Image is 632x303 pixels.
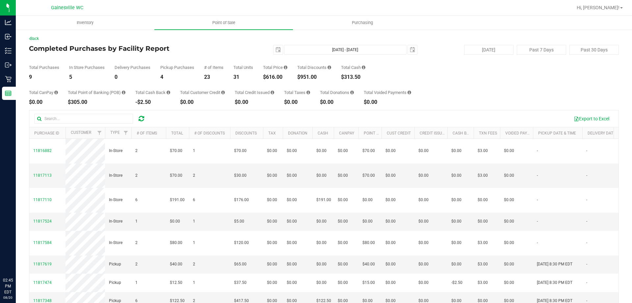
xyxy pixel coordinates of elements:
[537,218,538,225] span: -
[297,65,331,70] div: Total Discounts
[193,148,195,154] span: 1
[203,20,244,26] span: Point of Sale
[538,131,576,136] a: Pickup Date & Time
[234,261,247,267] span: $65.00
[135,100,170,105] div: -$2.50
[418,197,429,203] span: $0.00
[109,172,122,179] span: In-Store
[569,45,619,55] button: Past 30 Days
[5,90,12,97] inline-svg: Reports
[350,90,354,95] i: Sum of all round-up-to-next-dollar total price adjustments for all purchases in the date range.
[154,16,293,30] a: Point of Sale
[537,148,538,154] span: -
[478,218,488,225] span: $0.00
[338,240,348,246] span: $0.00
[586,261,587,267] span: -
[320,100,354,105] div: $0.00
[338,218,348,225] span: $0.00
[170,148,182,154] span: $70.00
[135,197,138,203] span: 6
[115,65,150,70] div: Delivery Purchases
[338,280,348,286] span: $0.00
[267,261,277,267] span: $0.00
[385,172,396,179] span: $0.00
[586,172,587,179] span: -
[287,148,297,154] span: $0.00
[68,90,125,95] div: Total Point of Banking (POB)
[204,65,224,70] div: # of Items
[478,197,488,203] span: $0.00
[171,131,183,136] a: Total
[109,240,122,246] span: In-Store
[268,131,276,136] a: Tax
[234,197,249,203] span: $176.00
[588,131,616,136] a: Delivery Date
[418,261,429,267] span: $0.00
[234,148,247,154] span: $70.00
[451,148,461,154] span: $0.00
[193,172,195,179] span: 2
[135,240,138,246] span: 2
[287,218,297,225] span: $0.00
[287,280,297,286] span: $0.00
[193,197,195,203] span: 6
[284,100,310,105] div: $0.00
[3,277,13,295] p: 02:45 PM EDT
[288,131,307,136] a: Donation
[537,261,572,267] span: [DATE] 8:30 PM EDT
[420,131,447,136] a: Credit Issued
[135,148,138,154] span: 2
[29,45,225,52] h4: Completed Purchases by Facility Report
[235,90,274,95] div: Total Credit Issued
[160,75,194,80] div: 4
[451,172,461,179] span: $0.00
[109,148,122,154] span: In-Store
[320,90,354,95] div: Total Donations
[221,90,225,95] i: Sum of the successful, non-voided payments using account credit for all purchases in the date range.
[339,131,354,136] a: CanPay
[170,197,185,203] span: $191.00
[316,218,327,225] span: $0.00
[517,45,566,55] button: Past 7 Days
[504,148,514,154] span: $0.00
[362,197,373,203] span: $0.00
[193,280,195,286] span: 1
[364,100,411,105] div: $0.00
[362,172,375,179] span: $70.00
[180,100,225,105] div: $0.00
[387,131,411,136] a: Cust Credit
[135,218,138,225] span: 1
[135,172,138,179] span: 2
[170,261,182,267] span: $40.00
[537,240,538,246] span: -
[385,240,396,246] span: $0.00
[316,280,327,286] span: $0.00
[29,65,59,70] div: Total Purchases
[137,131,157,136] a: # of Items
[364,90,411,95] div: Total Voided Payments
[362,240,375,246] span: $80.00
[478,280,488,286] span: $3.00
[170,218,180,225] span: $0.00
[385,218,396,225] span: $0.00
[234,172,247,179] span: $30.00
[180,90,225,95] div: Total Customer Credit
[135,280,138,286] span: 1
[69,65,105,70] div: In Store Purchases
[7,250,26,270] iframe: Resource center
[68,100,125,105] div: $305.00
[267,240,277,246] span: $0.00
[170,240,182,246] span: $80.00
[316,261,327,267] span: $0.00
[328,65,331,70] i: Sum of the discount values applied to the all purchases in the date range.
[267,280,277,286] span: $0.00
[451,197,461,203] span: $0.00
[193,261,195,267] span: 2
[284,90,310,95] div: Total Taxes
[69,75,105,80] div: 5
[287,197,297,203] span: $0.00
[233,65,253,70] div: Total Units
[34,131,59,136] a: Purchase ID
[537,197,538,203] span: -
[5,62,12,68] inline-svg: Outbound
